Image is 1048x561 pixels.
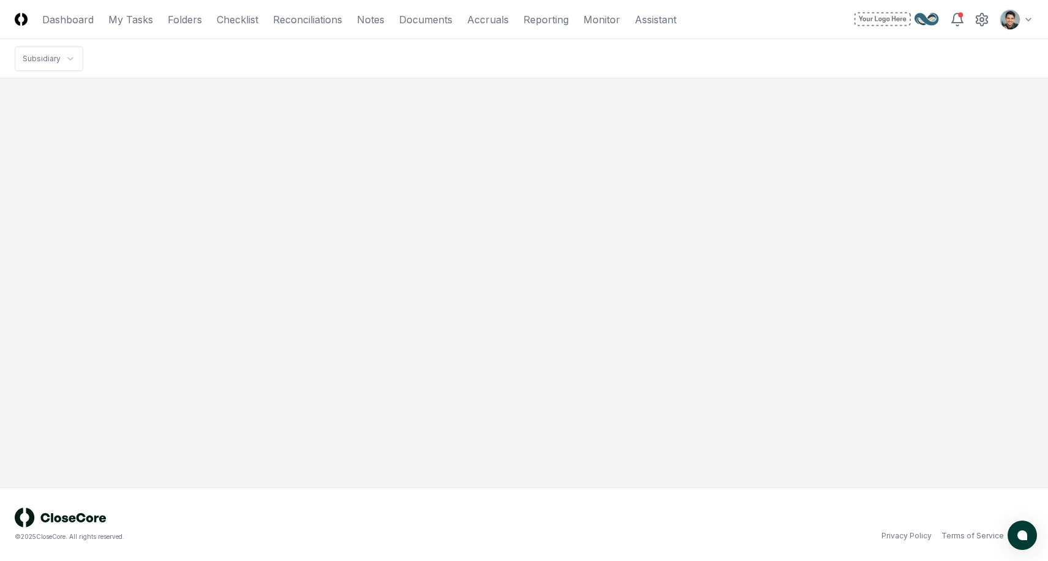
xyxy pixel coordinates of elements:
[15,47,83,71] nav: breadcrumb
[941,530,1004,541] a: Terms of Service
[15,508,107,527] img: logo
[42,12,94,27] a: Dashboard
[583,12,620,27] a: Monitor
[1008,521,1037,550] button: atlas-launcher
[635,12,676,27] a: Assistant
[108,12,153,27] a: My Tasks
[399,12,452,27] a: Documents
[467,12,509,27] a: Accruals
[881,530,932,541] a: Privacy Policy
[273,12,342,27] a: Reconciliations
[15,532,524,541] div: © 2025 CloseCore. All rights reserved.
[1000,10,1020,29] img: d09822cc-9b6d-4858-8d66-9570c114c672_298d096e-1de5-4289-afae-be4cc58aa7ae.png
[23,53,61,64] div: Subsidiary
[853,10,940,29] img: NetSuite Demo logo
[168,12,202,27] a: Folders
[217,12,258,27] a: Checklist
[523,12,569,27] a: Reporting
[15,13,28,26] img: Logo
[357,12,384,27] a: Notes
